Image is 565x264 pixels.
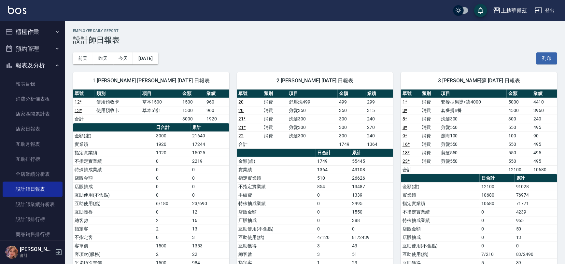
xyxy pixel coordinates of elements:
th: 項目 [439,90,507,98]
td: 91028 [515,182,557,191]
a: 互助月報表 [3,137,63,152]
td: 550 [507,148,532,157]
span: 1 [PERSON_NAME] [PERSON_NAME] [DATE] 日報表 [81,77,221,84]
td: 2995 [350,199,393,208]
td: 81/2439 [350,233,393,242]
a: 消費分析儀表板 [3,91,63,106]
td: 550 [507,140,532,148]
td: 300 [507,115,532,123]
td: 240 [365,115,393,123]
td: 10680 [480,199,515,208]
th: 業績 [532,90,557,98]
td: 350 [338,106,365,115]
td: 2 [154,250,190,258]
td: 854 [316,182,351,191]
td: 洗髮300 [439,115,507,123]
td: 0 [191,174,229,182]
td: 金額(虛) [237,157,316,165]
td: 22 [191,250,229,258]
td: 100 [507,132,532,140]
th: 單號 [73,90,95,98]
td: 1500 [154,242,190,250]
td: 495 [532,148,557,157]
td: 1920 [154,148,190,157]
th: 項目 [287,90,337,98]
td: 550 [507,157,532,165]
a: 設計師業績分析表 [3,197,63,212]
img: Logo [8,6,26,14]
td: 剪髮550 [439,157,507,165]
td: 消費 [420,140,439,148]
button: 登出 [532,5,557,17]
td: 2 [154,225,190,233]
button: 今天 [113,52,134,64]
td: 240 [365,132,393,140]
td: 特殊抽成業績 [73,165,154,174]
td: 43108 [350,165,393,174]
a: 報表目錄 [3,76,63,91]
td: 消費 [420,157,439,165]
td: 套餐型男燙+染4000 [439,98,507,106]
td: 指定實業績 [237,174,316,182]
td: 83/2490 [515,250,557,258]
td: 不指定客 [73,233,154,242]
th: 業績 [205,90,229,98]
h5: [PERSON_NAME] [20,246,53,253]
td: 1500 [181,98,205,106]
td: 2 [154,216,190,225]
td: 55445 [350,157,393,165]
td: 0 [316,208,351,216]
td: 388 [350,216,393,225]
button: 前天 [73,52,93,64]
td: 草本5送1 [141,106,181,115]
td: 消費 [262,123,287,132]
td: 5000 [507,98,532,106]
td: 消費 [420,148,439,157]
td: 299 [365,98,393,106]
th: 類別 [262,90,287,98]
th: 金額 [181,90,205,98]
td: 店販抽成 [237,216,316,225]
td: 50 [515,225,557,233]
td: 270 [365,123,393,132]
th: 項目 [141,90,181,98]
td: 1339 [350,191,393,199]
td: 3000 [181,115,205,123]
td: 0 [515,242,557,250]
td: 剪髮550 [439,148,507,157]
th: 單號 [237,90,262,98]
a: 22 [239,133,244,138]
td: 10680 [532,165,557,174]
td: 0 [480,216,515,225]
td: 0 [480,242,515,250]
td: 4/120 [316,233,351,242]
td: 店販抽成 [73,182,154,191]
td: 特殊抽成業績 [237,199,316,208]
td: 6/180 [154,199,190,208]
td: 剪髮550 [439,123,507,132]
td: 0 [480,208,515,216]
a: 全店業績分析表 [3,167,63,182]
td: 舒壓洗499 [287,98,337,106]
p: 會計 [20,253,53,258]
span: 2 [PERSON_NAME] [DATE] 日報表 [245,77,386,84]
td: 剪髮350 [287,106,337,115]
a: 商品銷售排行榜 [3,227,63,242]
td: 不指定實業績 [237,182,316,191]
td: 1364 [316,165,351,174]
td: 0 [191,182,229,191]
td: 0 [154,174,190,182]
td: 1749 [316,157,351,165]
td: 瀏海100 [439,132,507,140]
button: 昨天 [93,52,113,64]
button: 櫃檯作業 [3,23,63,40]
td: 互助獲得 [237,242,316,250]
td: 499 [338,98,365,106]
td: 1500 [181,106,205,115]
td: 互助使用(點) [401,250,480,258]
td: 43 [350,242,393,250]
td: 0 [154,165,190,174]
th: 日合計 [480,174,515,183]
td: 特殊抽成業績 [401,216,480,225]
td: 手續費 [237,191,316,199]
